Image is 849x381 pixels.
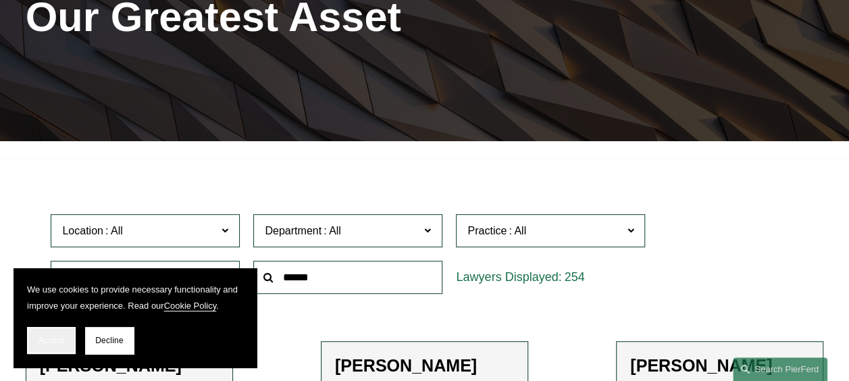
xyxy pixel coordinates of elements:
section: Cookie banner [14,268,257,367]
span: Accept [38,336,64,345]
span: Decline [95,336,124,345]
span: Location [62,225,103,236]
a: Cookie Policy [164,301,217,311]
h2: [PERSON_NAME] [630,355,809,376]
span: Department [265,225,321,236]
span: 254 [564,270,584,284]
h2: [PERSON_NAME] [335,355,514,376]
a: Search this site [733,357,827,381]
p: We use cookies to provide necessary functionality and improve your experience. Read our . [27,282,243,313]
button: Accept [27,327,76,354]
span: Practice [467,225,507,236]
button: Decline [85,327,134,354]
